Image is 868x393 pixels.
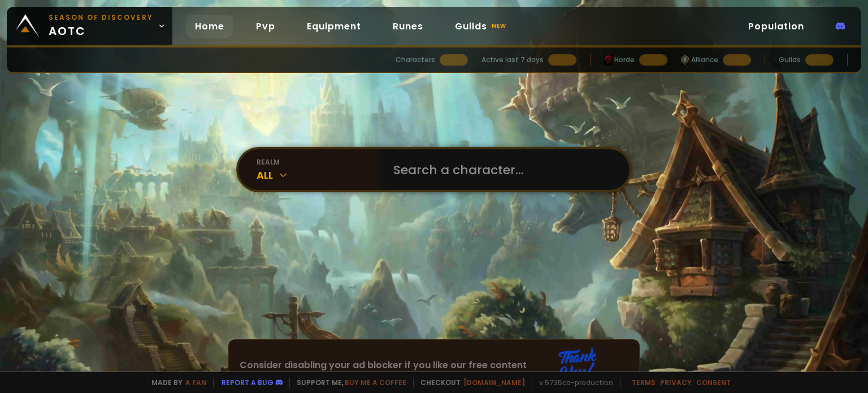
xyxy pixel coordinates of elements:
[289,378,406,388] span: Support me,
[229,340,639,390] div: Consider disabling your ad blocker if you like our free content
[413,378,525,388] span: Checkout
[681,55,718,65] div: Alliance
[298,15,370,38] a: Equipment
[446,15,518,38] a: Guildsnew
[779,55,801,65] div: Guilds
[489,19,509,33] small: new
[739,15,813,38] a: Population
[481,55,544,65] div: Active last 7 days
[463,378,525,387] a: [DOMAIN_NAME]
[185,378,206,387] a: a fan
[186,15,233,38] a: Home
[49,12,153,23] small: Season of Discovery
[660,378,692,387] a: Privacy
[604,55,635,65] div: Horde
[632,378,656,387] a: Terms
[696,378,731,387] a: Consent
[49,12,153,40] span: aotc
[345,378,406,387] a: Buy me a coffee
[257,157,380,167] div: realm
[681,55,689,65] img: horde
[604,55,612,65] img: horde
[145,378,206,388] span: Made by
[222,378,274,387] a: Report a bug
[384,15,432,38] a: Runes
[247,15,284,38] a: Pvp
[532,378,613,388] span: v. 5735ca - production
[7,7,172,45] a: Season of Discoveryaotc
[396,55,435,65] div: Characters
[387,149,616,190] input: Search a character...
[257,167,380,183] div: All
